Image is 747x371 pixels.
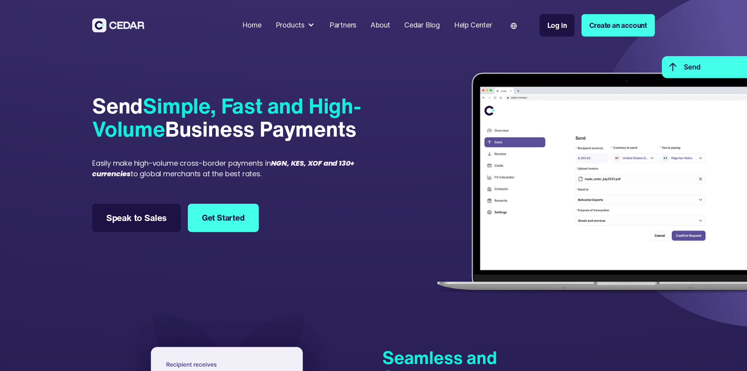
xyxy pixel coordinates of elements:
div: Easily make high-volume cross-border payments in to global merchants at the best rates. [92,158,371,179]
div: Products [276,20,305,31]
a: Log in [540,14,575,37]
div: Cedar Blog [404,20,440,31]
a: Speak to Sales [92,204,181,232]
div: Log in [547,20,567,31]
div: Home [242,20,262,31]
div: Send Business Payments [92,94,371,140]
div: About [371,20,390,31]
em: NGN, KES, XOF and 130+ currencies [92,158,354,179]
a: Create an account [582,14,655,37]
a: About [367,16,394,35]
a: Partners [326,16,360,35]
a: Home [239,16,265,35]
a: Help Center [451,16,496,35]
a: Cedar Blog [401,16,443,35]
div: Partners [329,20,356,31]
span: Simple, Fast and High-Volume [92,90,361,144]
div: Products [272,16,319,34]
img: world icon [511,23,517,29]
div: Help Center [454,20,492,31]
a: Get Started [188,204,259,232]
